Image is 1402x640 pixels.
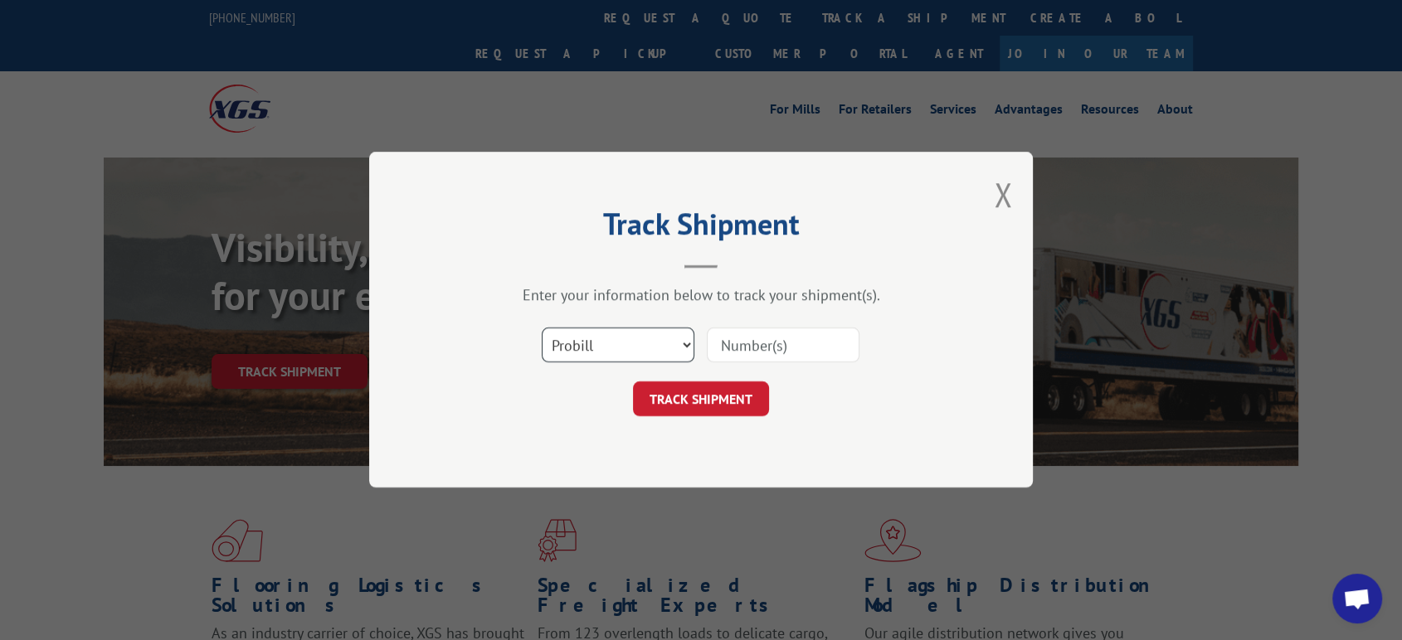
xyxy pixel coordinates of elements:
h2: Track Shipment [452,212,950,244]
input: Number(s) [707,328,859,363]
div: Open chat [1332,574,1382,623]
div: Enter your information below to track your shipment(s). [452,286,950,305]
button: TRACK SHIPMENT [633,382,769,417]
button: Close modal [994,172,1012,216]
